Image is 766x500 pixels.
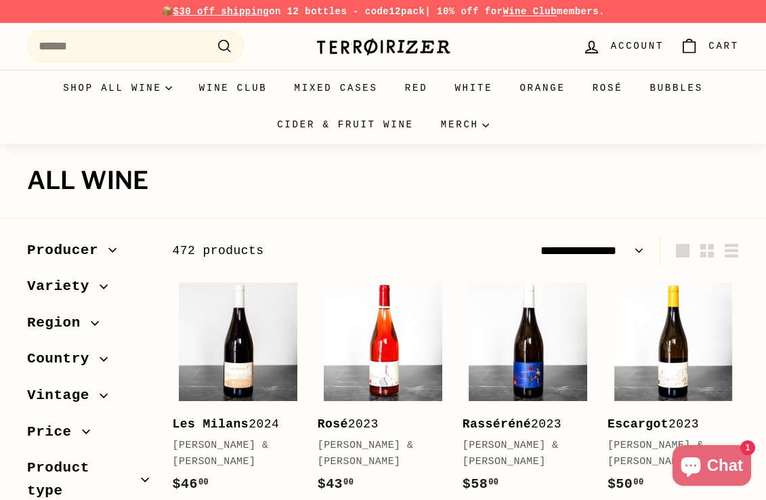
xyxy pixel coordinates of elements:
summary: Merch [427,106,503,143]
span: $50 [608,476,644,492]
summary: Shop all wine [49,70,186,106]
sup: 00 [198,478,209,487]
span: Variety [27,275,100,298]
a: Rosé [579,70,637,106]
div: [PERSON_NAME] & [PERSON_NAME] [608,438,725,470]
a: Mixed Cases [281,70,391,106]
sup: 00 [343,478,354,487]
div: 2023 [608,415,725,434]
b: Escargot [608,417,668,431]
a: Cart [672,26,747,66]
span: Region [27,312,91,335]
button: Vintage [27,381,151,417]
b: Rosé [318,417,348,431]
div: [PERSON_NAME] & [PERSON_NAME] [173,438,291,470]
strong: 12pack [389,6,425,17]
span: $46 [173,476,209,492]
div: [PERSON_NAME] & [PERSON_NAME] [463,438,580,470]
span: Producer [27,239,108,262]
sup: 00 [488,478,498,487]
span: Price [27,421,82,444]
span: $58 [463,476,499,492]
div: 2023 [318,415,435,434]
a: Account [574,26,672,66]
button: Region [27,308,151,345]
sup: 00 [633,478,643,487]
button: Producer [27,236,151,272]
a: Red [391,70,442,106]
a: Wine Club [503,6,557,17]
span: $43 [318,476,354,492]
a: Cider & Fruit Wine [263,106,427,143]
span: Vintage [27,384,100,407]
a: Orange [506,70,578,106]
inbox-online-store-chat: Shopify online store chat [668,445,755,489]
button: Variety [27,272,151,308]
span: Account [611,39,664,54]
p: 📦 on 12 bottles - code | 10% off for members. [27,4,739,19]
button: Country [27,344,151,381]
b: Les Milans [173,417,249,431]
div: 2023 [463,415,580,434]
span: $30 off shipping [173,6,270,17]
h1: All wine [27,167,739,194]
a: Wine Club [186,70,281,106]
a: White [441,70,506,106]
div: [PERSON_NAME] & [PERSON_NAME] [318,438,435,470]
div: 2024 [173,415,291,434]
b: Rasséréné [463,417,531,431]
a: Bubbles [636,70,716,106]
span: Cart [708,39,739,54]
span: Country [27,348,100,371]
button: Price [27,417,151,454]
div: 472 products [173,241,456,261]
